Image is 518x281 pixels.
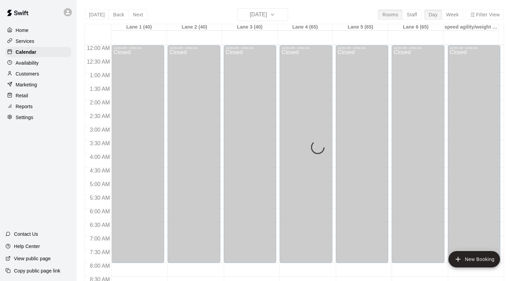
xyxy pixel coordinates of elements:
[5,58,71,68] a: Availability
[168,45,220,263] div: 12:00 AM – 8:00 AM: Closed
[16,114,33,121] p: Settings
[5,25,71,35] a: Home
[88,127,112,133] span: 3:00 AM
[16,70,39,77] p: Customers
[14,267,60,274] p: Copy public page link
[88,236,112,242] span: 7:00 AM
[88,168,112,173] span: 4:30 AM
[88,222,112,228] span: 6:30 AM
[443,24,499,31] div: speed agility/weight room
[392,45,444,263] div: 12:00 AM – 8:00 AM: Closed
[88,263,112,269] span: 8:00 AM
[5,36,71,46] a: Services
[14,255,51,262] p: View public page
[5,47,71,57] a: Calendar
[278,24,333,31] div: Lane 4 (65)
[85,45,112,51] span: 12:00 AM
[224,45,277,263] div: 12:00 AM – 8:00 AM: Closed
[222,24,277,31] div: Lane 3 (40)
[111,45,164,263] div: 12:00 AM – 8:00 AM: Closed
[5,80,71,90] a: Marketing
[14,231,38,237] p: Contact Us
[280,45,332,263] div: 12:00 AM – 8:00 AM: Closed
[88,249,112,255] span: 7:30 AM
[448,45,501,263] div: 12:00 AM – 8:00 AM: Closed
[394,46,442,50] div: 12:00 AM – 8:00 AM
[88,181,112,187] span: 5:00 AM
[85,59,112,65] span: 12:30 AM
[113,50,162,265] div: Closed
[450,46,499,50] div: 12:00 AM – 8:00 AM
[333,24,388,31] div: Lane 5 (65)
[170,46,218,50] div: 12:00 AM – 8:00 AM
[170,50,218,265] div: Closed
[16,103,33,110] p: Reports
[5,112,71,122] a: Settings
[338,46,387,50] div: 12:00 AM – 8:00 AM
[88,113,112,119] span: 2:30 AM
[282,46,330,50] div: 12:00 AM – 8:00 AM
[282,50,330,265] div: Closed
[226,50,274,265] div: Closed
[226,46,274,50] div: 12:00 AM – 8:00 AM
[88,100,112,105] span: 2:00 AM
[16,92,28,99] p: Retail
[14,243,40,250] p: Help Center
[167,24,222,31] div: Lane 2 (40)
[16,38,34,45] p: Services
[450,50,499,265] div: Closed
[16,81,37,88] p: Marketing
[88,86,112,92] span: 1:30 AM
[5,90,71,101] a: Retail
[336,45,389,263] div: 12:00 AM – 8:00 AM: Closed
[388,24,443,31] div: Lane 6 (65)
[338,50,387,265] div: Closed
[449,251,500,267] button: add
[16,27,29,34] p: Home
[88,195,112,201] span: 5:30 AM
[88,154,112,160] span: 4:00 AM
[16,60,39,66] p: Availability
[5,101,71,112] a: Reports
[88,140,112,146] span: 3:30 AM
[5,69,71,79] a: Customers
[111,24,167,31] div: Lane 1 (40)
[88,72,112,78] span: 1:00 AM
[16,49,36,55] p: Calendar
[113,46,162,50] div: 12:00 AM – 8:00 AM
[394,50,442,265] div: Closed
[88,209,112,214] span: 6:00 AM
